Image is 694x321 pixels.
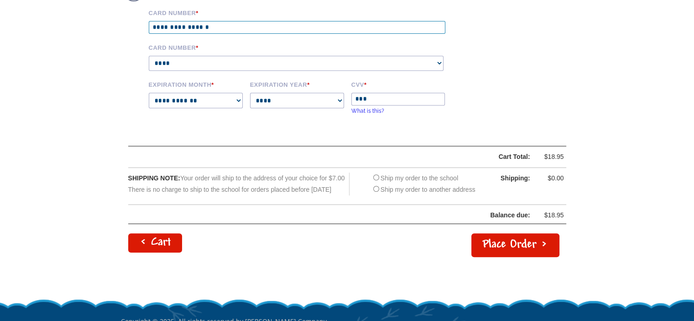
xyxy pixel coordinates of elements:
label: Expiration Year [250,80,345,88]
div: $0.00 [537,173,564,184]
label: CVV [351,80,446,88]
div: Shipping: [485,173,530,184]
div: $18.95 [537,151,564,163]
a: < Cart [128,233,182,253]
div: Balance due: [129,210,530,221]
label: Card Number [149,43,459,51]
div: Ship my order to the school Ship my order to another address [371,173,475,195]
label: Expiration Month [149,80,244,88]
button: Place Order > [471,233,559,257]
span: SHIPPING NOTE: [128,174,180,182]
a: What is this? [351,108,384,114]
div: Cart Total: [151,151,530,163]
label: Card Number [149,8,459,16]
div: $18.95 [537,210,564,221]
div: Your order will ship to the address of your choice for $7.00 There is no charge to ship to the sc... [128,173,350,195]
